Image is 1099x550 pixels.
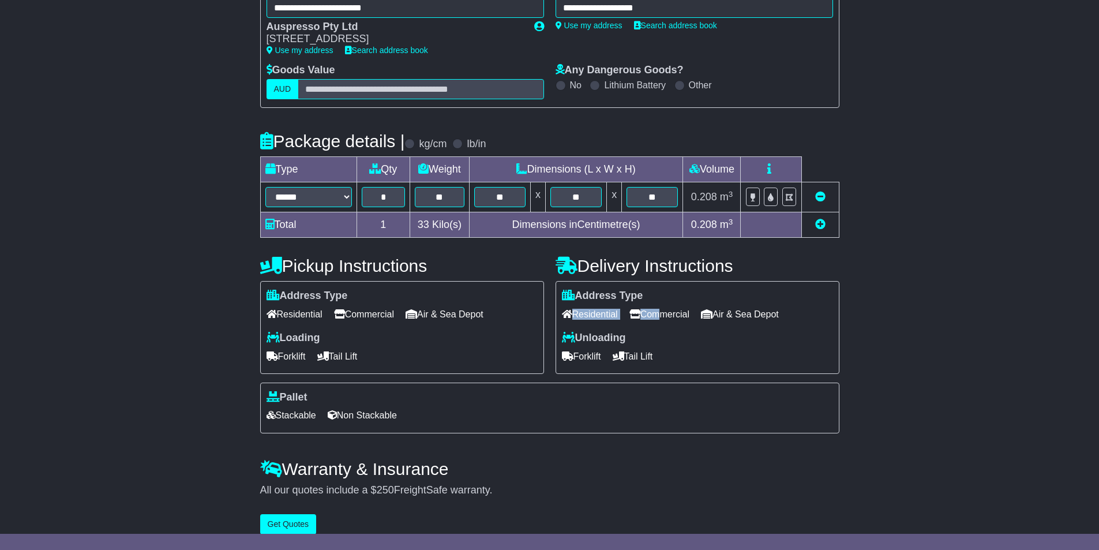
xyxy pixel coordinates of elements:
[629,305,689,323] span: Commercial
[260,132,405,151] h4: Package details |
[260,212,357,238] td: Total
[377,484,394,496] span: 250
[701,305,779,323] span: Air & Sea Depot
[683,157,741,182] td: Volume
[815,191,826,203] a: Remove this item
[260,157,357,182] td: Type
[267,332,320,345] label: Loading
[729,190,733,199] sup: 3
[467,138,486,151] label: lb/in
[260,484,839,497] div: All our quotes include a $ FreightSafe warranty.
[689,80,712,91] label: Other
[469,157,683,182] td: Dimensions (L x W x H)
[720,219,733,230] span: m
[334,305,394,323] span: Commercial
[729,218,733,226] sup: 3
[267,46,333,55] a: Use my address
[418,219,429,230] span: 33
[267,305,322,323] span: Residential
[267,391,307,404] label: Pallet
[570,80,582,91] label: No
[530,182,545,212] td: x
[556,256,839,275] h4: Delivery Instructions
[267,21,523,33] div: Auspresso Pty Ltd
[410,157,470,182] td: Weight
[562,305,618,323] span: Residential
[406,305,483,323] span: Air & Sea Depot
[562,332,626,345] label: Unloading
[720,191,733,203] span: m
[607,182,622,212] td: x
[562,290,643,302] label: Address Type
[357,157,410,182] td: Qty
[815,219,826,230] a: Add new item
[267,64,335,77] label: Goods Value
[260,256,544,275] h4: Pickup Instructions
[267,406,316,424] span: Stackable
[419,138,447,151] label: kg/cm
[357,212,410,238] td: 1
[691,191,717,203] span: 0.208
[328,406,397,424] span: Non Stackable
[267,79,299,99] label: AUD
[634,21,717,30] a: Search address book
[260,514,317,534] button: Get Quotes
[562,347,601,365] span: Forklift
[469,212,683,238] td: Dimensions in Centimetre(s)
[267,347,306,365] span: Forklift
[267,33,523,46] div: [STREET_ADDRESS]
[613,347,653,365] span: Tail Lift
[410,212,470,238] td: Kilo(s)
[260,459,839,478] h4: Warranty & Insurance
[267,290,348,302] label: Address Type
[691,219,717,230] span: 0.208
[317,347,358,365] span: Tail Lift
[556,64,684,77] label: Any Dangerous Goods?
[604,80,666,91] label: Lithium Battery
[345,46,428,55] a: Search address book
[556,21,622,30] a: Use my address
